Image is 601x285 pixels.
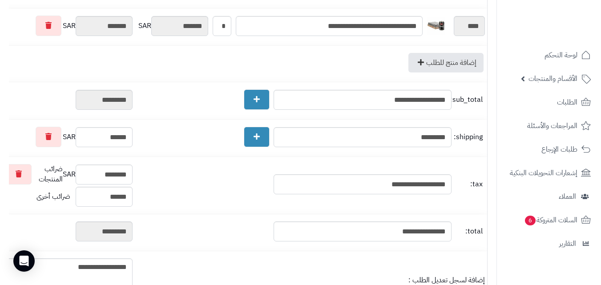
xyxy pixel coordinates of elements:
[502,44,596,66] a: لوحة التحكم
[4,16,133,36] div: SAR
[559,237,576,250] span: التقارير
[502,115,596,136] a: المراجعات والأسئلة
[4,164,133,185] div: SAR
[502,186,596,207] a: العملاء
[559,190,576,203] span: العملاء
[454,226,483,237] span: total:
[502,233,596,254] a: التقارير
[454,95,483,105] span: sub_total:
[528,72,577,85] span: الأقسام والمنتجات
[427,17,445,35] img: 1747836267-e2f17e0b-6f45-4dae-95de-4144288e-40x40.jpg
[545,49,577,61] span: لوحة التحكم
[525,216,536,225] span: 6
[36,191,70,202] span: ضرائب أخرى
[502,162,596,184] a: إشعارات التحويلات البنكية
[4,127,133,147] div: SAR
[510,167,577,179] span: إشعارات التحويلات البنكية
[454,179,483,189] span: tax:
[502,92,596,113] a: الطلبات
[36,164,63,185] span: ضرائب المنتجات
[502,209,596,231] a: السلات المتروكة6
[408,53,484,72] a: إضافة منتج للطلب
[454,132,483,142] span: shipping:
[13,250,35,272] div: Open Intercom Messenger
[557,96,577,108] span: الطلبات
[137,16,208,36] div: SAR
[527,120,577,132] span: المراجعات والأسئلة
[502,139,596,160] a: طلبات الإرجاع
[524,214,577,226] span: السلات المتروكة
[541,143,577,156] span: طلبات الإرجاع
